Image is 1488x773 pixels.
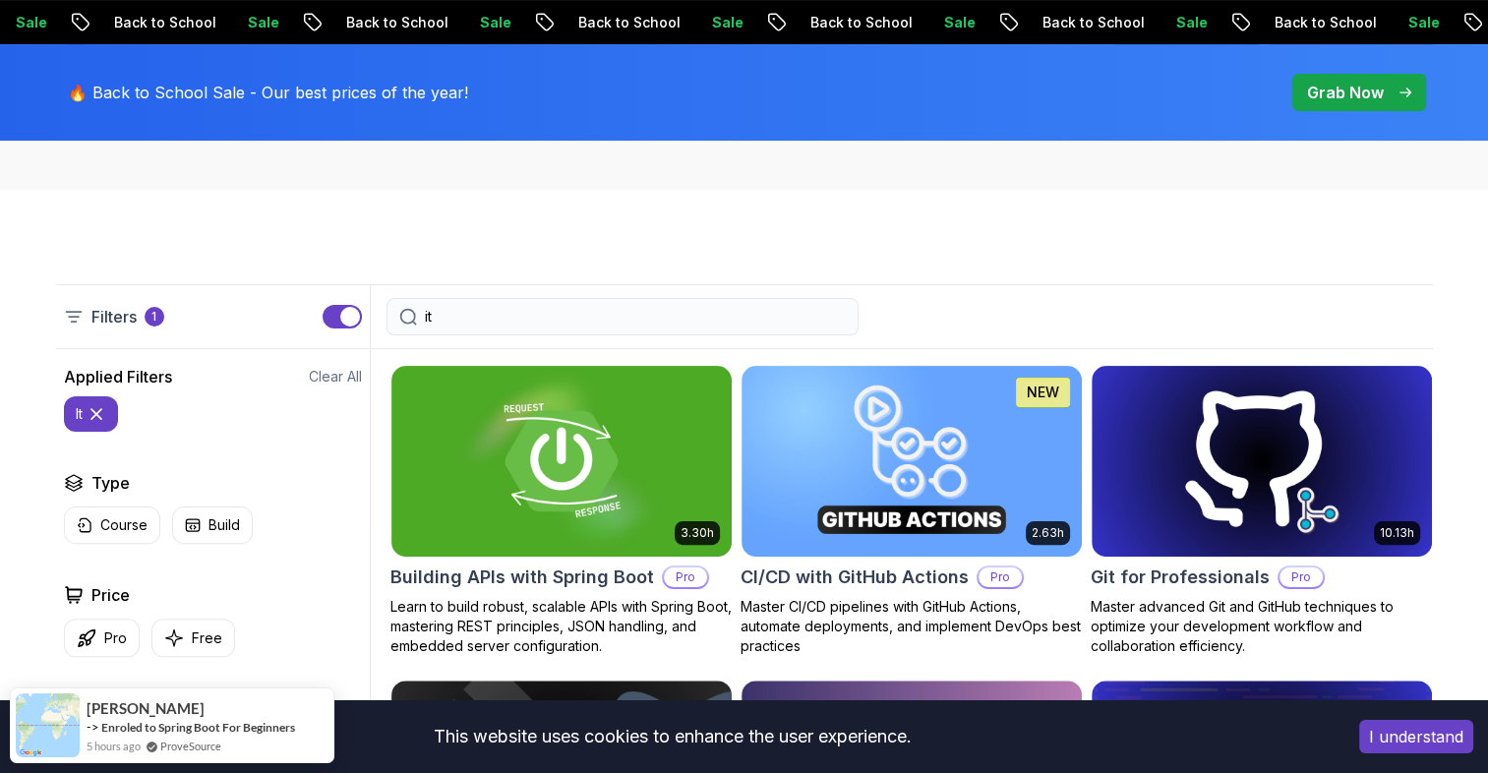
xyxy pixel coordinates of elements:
[1380,525,1414,541] p: 10.13h
[64,506,160,544] button: Course
[91,583,130,607] h2: Price
[1091,564,1270,591] h2: Git for Professionals
[692,13,755,32] p: Sale
[64,396,118,432] button: it
[1027,383,1059,402] p: NEW
[1091,597,1433,656] p: Master advanced Git and GitHub techniques to optimize your development workflow and collaboration...
[94,13,228,32] p: Back to School
[664,567,707,587] p: Pro
[1032,525,1064,541] p: 2.63h
[391,366,732,557] img: Building APIs with Spring Boot card
[559,13,692,32] p: Back to School
[68,81,468,104] p: 🔥 Back to School Sale - Our best prices of the year!
[1307,81,1384,104] p: Grab Now
[741,365,1083,656] a: CI/CD with GitHub Actions card2.63hNEWCI/CD with GitHub ActionsProMaster CI/CD pipelines with Git...
[924,13,987,32] p: Sale
[87,719,99,735] span: ->
[390,597,733,656] p: Learn to build robust, scalable APIs with Spring Boot, mastering REST principles, JSON handling, ...
[192,628,222,648] p: Free
[741,597,1083,656] p: Master CI/CD pipelines with GitHub Actions, automate deployments, and implement DevOps best pract...
[742,366,1082,557] img: CI/CD with GitHub Actions card
[87,738,141,754] span: 5 hours ago
[91,305,137,328] p: Filters
[91,471,130,495] h2: Type
[1389,13,1452,32] p: Sale
[104,628,127,648] p: Pro
[460,13,523,32] p: Sale
[100,515,148,535] p: Course
[1091,365,1433,656] a: Git for Professionals card10.13hGit for ProfessionalsProMaster advanced Git and GitHub techniques...
[15,715,1330,758] div: This website uses cookies to enhance the user experience.
[1280,567,1323,587] p: Pro
[16,693,80,757] img: provesource social proof notification image
[741,564,969,591] h2: CI/CD with GitHub Actions
[228,13,291,32] p: Sale
[87,700,205,717] span: [PERSON_NAME]
[1157,13,1220,32] p: Sale
[160,738,221,754] a: ProveSource
[151,309,156,325] p: 1
[681,525,714,541] p: 3.30h
[64,365,172,388] h2: Applied Filters
[327,13,460,32] p: Back to School
[172,506,253,544] button: Build
[390,564,654,591] h2: Building APIs with Spring Boot
[979,567,1022,587] p: Pro
[791,13,924,32] p: Back to School
[425,307,846,327] input: Search Java, React, Spring boot ...
[64,619,140,657] button: Pro
[1255,13,1389,32] p: Back to School
[76,404,83,424] p: it
[309,367,362,386] button: Clear All
[390,365,733,656] a: Building APIs with Spring Boot card3.30hBuilding APIs with Spring BootProLearn to build robust, s...
[1092,366,1432,557] img: Git for Professionals card
[1359,720,1473,753] button: Accept cookies
[101,720,295,735] a: Enroled to Spring Boot For Beginners
[1023,13,1157,32] p: Back to School
[208,515,240,535] p: Build
[151,619,235,657] button: Free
